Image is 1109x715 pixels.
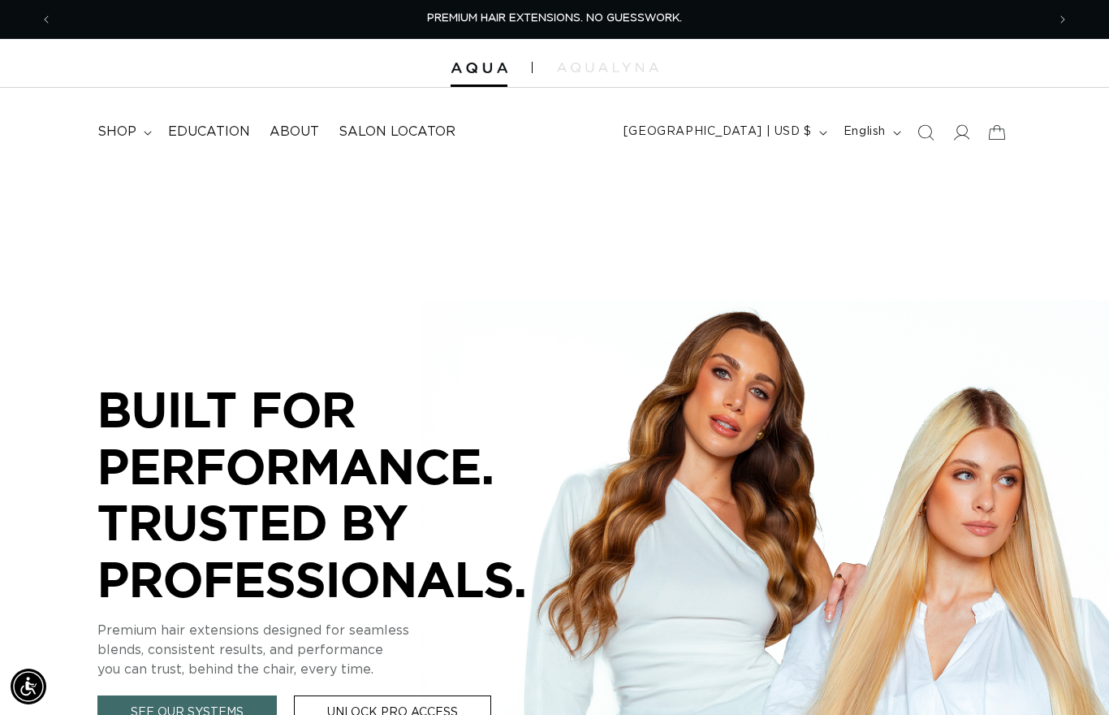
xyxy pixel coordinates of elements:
[97,381,585,607] p: BUILT FOR PERFORMANCE. TRUSTED BY PROFESSIONALS.
[614,117,834,148] button: [GEOGRAPHIC_DATA] | USD $
[624,123,812,141] span: [GEOGRAPHIC_DATA] | USD $
[168,123,250,141] span: Education
[28,4,64,35] button: Previous announcement
[427,13,682,24] span: PREMIUM HAIR EXTENSIONS. NO GUESSWORK.
[158,114,260,150] a: Education
[844,123,886,141] span: English
[557,63,658,72] img: aqualyna.com
[1045,4,1081,35] button: Next announcement
[451,63,507,74] img: Aqua Hair Extensions
[834,117,908,148] button: English
[97,123,136,141] span: shop
[339,123,455,141] span: Salon Locator
[260,114,329,150] a: About
[11,669,46,704] div: Accessibility Menu
[908,115,943,150] summary: Search
[97,621,585,679] p: Premium hair extensions designed for seamless blends, consistent results, and performance you can...
[329,114,465,150] a: Salon Locator
[270,123,319,141] span: About
[88,114,158,150] summary: shop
